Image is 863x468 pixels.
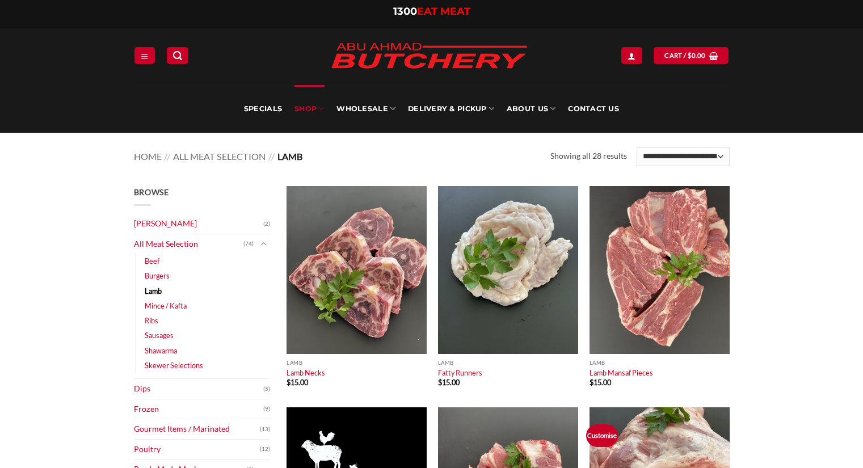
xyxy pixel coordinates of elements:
[145,328,174,343] a: Sausages
[268,151,275,162] span: //
[145,268,170,283] a: Burgers
[393,5,470,18] a: 1300EAT MEAT
[134,440,260,459] a: Poultry
[145,313,158,328] a: Ribs
[507,85,555,133] a: About Us
[260,441,270,458] span: (12)
[145,343,177,358] a: Shawarma
[277,151,302,162] span: Lamb
[145,358,203,373] a: Skewer Selections
[408,85,494,133] a: Delivery & Pickup
[621,47,642,64] a: Login
[134,187,169,197] span: Browse
[287,360,427,366] p: Lamb
[654,47,729,64] a: View cart
[145,284,162,298] a: Lamb
[438,378,442,387] span: $
[244,85,282,133] a: Specials
[688,50,692,61] span: $
[260,421,270,438] span: (13)
[134,419,260,439] a: Gourmet Items / Marinated
[134,399,263,419] a: Frozen
[417,5,470,18] span: EAT MEAT
[287,378,308,387] bdi: 15.00
[294,85,324,133] a: SHOP
[173,151,266,162] a: All Meat Selection
[134,379,263,399] a: Dips
[134,214,263,234] a: [PERSON_NAME]
[321,35,537,78] img: Abu Ahmad Butchery
[438,368,482,377] a: Fatty Runners
[145,254,159,268] a: Beef
[243,235,254,252] span: (74)
[287,368,325,377] a: Lamb Necks
[590,378,611,387] bdi: 15.00
[263,381,270,398] span: (5)
[336,85,395,133] a: Wholesale
[688,52,706,59] bdi: 0.00
[134,234,243,254] a: All Meat Selection
[438,360,578,366] p: Lamb
[590,360,730,366] p: Lamb
[438,186,578,354] img: Fatty Runners
[664,50,705,61] span: Cart /
[287,378,291,387] span: $
[256,238,270,250] button: Toggle
[287,186,427,354] img: Lamb Necks
[393,5,417,18] span: 1300
[134,47,155,64] a: Menu
[167,47,188,64] a: Search
[568,85,619,133] a: Contact Us
[550,150,627,163] p: Showing all 28 results
[134,151,162,162] a: Home
[164,151,170,162] span: //
[263,400,270,418] span: (9)
[590,186,730,354] img: Lamb-Mansaf-Pieces
[590,368,653,377] a: Lamb Mansaf Pieces
[590,378,593,387] span: $
[263,216,270,233] span: (2)
[637,147,729,166] select: Shop order
[438,378,460,387] bdi: 15.00
[145,298,187,313] a: Mince / Kafta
